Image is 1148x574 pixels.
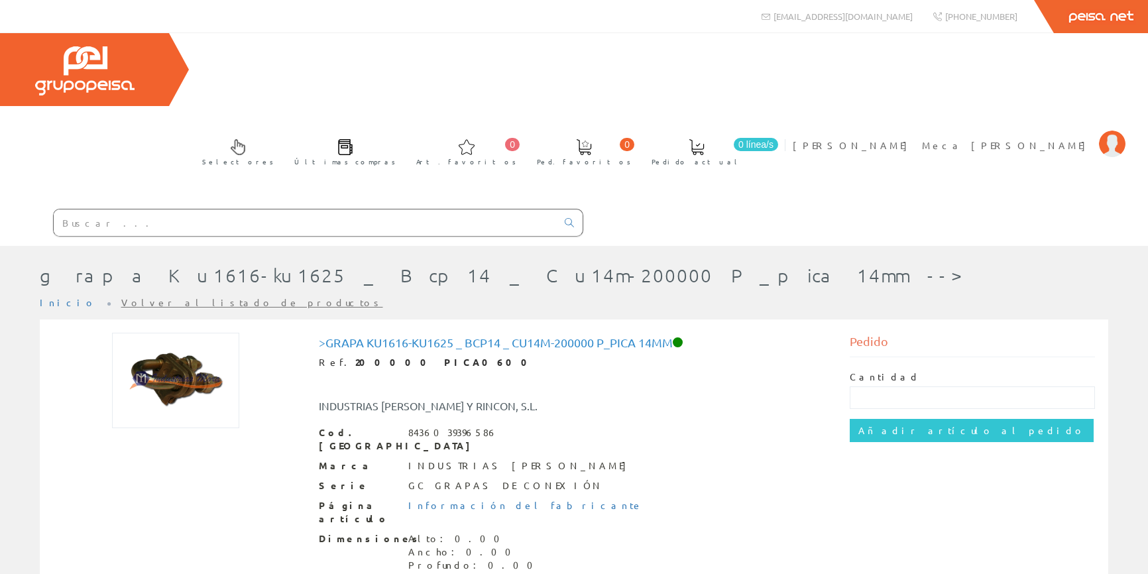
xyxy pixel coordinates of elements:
span: Últimas compras [294,155,396,168]
img: Grupo Peisa [35,46,135,95]
a: Volver al listado de productos [121,296,383,308]
label: Cantidad [850,371,920,384]
span: Cod. [GEOGRAPHIC_DATA] [319,426,398,453]
input: Añadir artículo al pedido [850,419,1094,441]
h1: >grapa Ku1616-ku1625 _ Bcp14 _ Cu14m-200000 P_pica 14mm [319,336,830,349]
div: Alto: 0.00 [408,532,541,545]
a: Últimas compras [281,128,402,174]
div: INDUSTRIAS [PERSON_NAME] Y RINCON, S.L. [309,398,618,414]
span: [EMAIL_ADDRESS][DOMAIN_NAME] [774,11,913,22]
div: INDUSTRIAS [PERSON_NAME] [408,459,633,473]
a: [PERSON_NAME] Meca [PERSON_NAME] [793,128,1125,141]
span: Marca [319,459,398,473]
span: [PERSON_NAME] Meca [PERSON_NAME] [793,139,1092,152]
span: 0 [620,138,634,151]
strong: 200000 PICA0600 [355,356,536,368]
span: Página artículo [319,499,398,526]
span: 0 línea/s [734,138,778,151]
span: Ped. favoritos [537,155,631,168]
span: [PHONE_NUMBER] [945,11,1017,22]
div: Profundo: 0.00 [408,559,541,572]
span: Selectores [202,155,274,168]
span: Serie [319,479,398,492]
h1: grapa Ku1616-ku1625 _ Bcp14 _ Cu14m-200000 P_pica 14mm --> [40,266,980,286]
div: Ref. [319,356,830,369]
a: Información del fabricante [408,499,643,511]
img: Foto artículo >grapa Ku1616-ku1625 _ Bcp14 _ Cu14m-200000 P_pica 14mm (192x144) [112,333,239,428]
span: Art. favoritos [416,155,516,168]
div: GC GRAPAS DE CONEXIÓN [408,479,603,492]
a: Inicio [40,296,96,308]
div: 8436039396586 [408,426,498,439]
span: 0 [505,138,520,151]
a: Selectores [189,128,280,174]
div: Pedido [850,333,1096,357]
input: Buscar ... [54,209,557,236]
span: Pedido actual [652,155,742,168]
span: Dimensiones [319,532,398,545]
div: Ancho: 0.00 [408,545,541,559]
